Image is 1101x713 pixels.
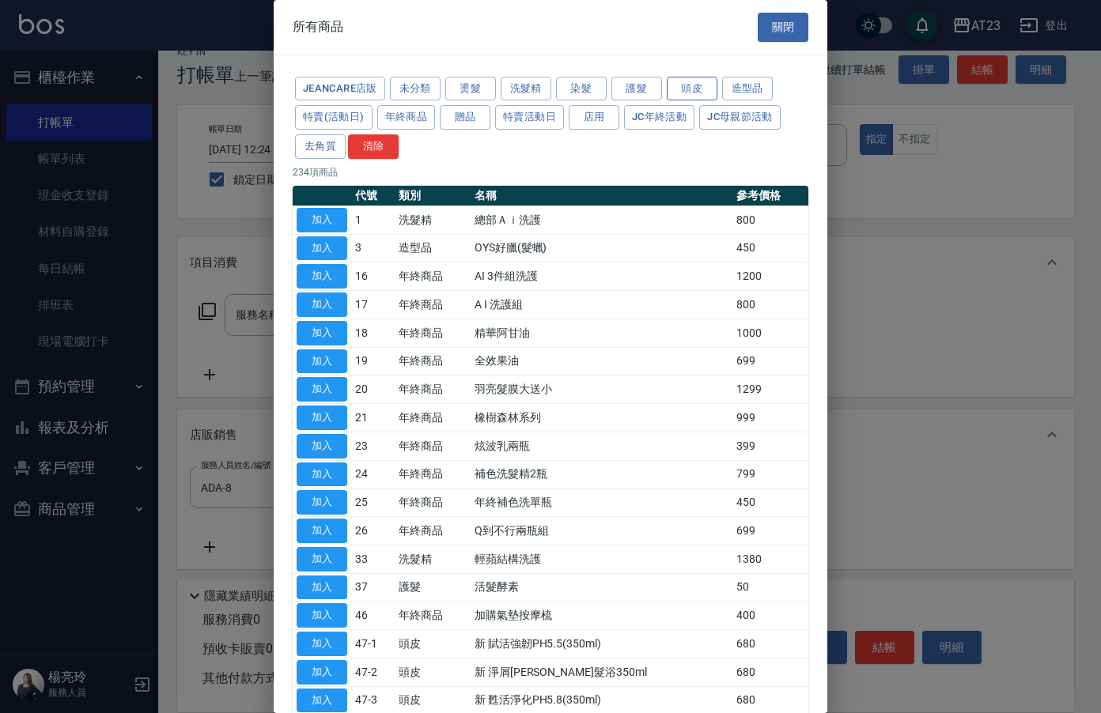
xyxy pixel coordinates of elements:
td: OYS好臘(髮蠟) [471,234,732,262]
button: 加入 [297,434,347,458]
button: 造型品 [722,77,773,101]
td: 800 [732,206,808,234]
th: 參考價格 [732,186,808,206]
td: 450 [732,489,808,517]
td: 年終商品 [395,404,471,432]
button: 加入 [297,208,347,232]
td: 年終商品 [395,460,471,489]
td: AI 3件組洗護 [471,262,732,291]
td: 頭皮 [395,630,471,658]
th: 類別 [395,186,471,206]
button: 年終商品 [377,105,436,130]
td: 999 [732,404,808,432]
td: 47-2 [351,658,395,686]
td: 450 [732,234,808,262]
td: 總部Ａｉ洗護 [471,206,732,234]
td: 年終商品 [395,432,471,460]
td: 羽亮髮膜大送小 [471,375,732,404]
td: Q到不行兩瓶組 [471,517,732,545]
td: A I 洗護組 [471,291,732,319]
td: 399 [732,432,808,460]
td: 699 [732,517,808,545]
button: 加入 [297,406,347,430]
button: JC母親節活動 [699,105,781,130]
td: 400 [732,602,808,630]
td: 造型品 [395,234,471,262]
td: 炫波乳兩瓶 [471,432,732,460]
td: 799 [732,460,808,489]
td: 活髮酵素 [471,573,732,602]
button: 特賣活動日 [495,105,564,130]
button: 洗髮精 [501,77,551,101]
button: 店用 [569,105,619,130]
td: 頭皮 [395,658,471,686]
button: 加入 [297,632,347,656]
td: 年終商品 [395,291,471,319]
th: 代號 [351,186,395,206]
td: 47-1 [351,630,395,658]
td: 1000 [732,319,808,347]
td: 橡樹森林系列 [471,404,732,432]
button: 未分類 [390,77,441,101]
td: 18 [351,319,395,347]
td: 20 [351,375,395,404]
td: 800 [732,291,808,319]
button: 關閉 [758,13,808,42]
button: 贈品 [440,105,490,130]
button: JeanCare店販 [295,77,385,101]
td: 洗髮精 [395,545,471,573]
button: 加入 [297,519,347,543]
td: 46 [351,602,395,630]
td: 全效果油 [471,347,732,375]
td: 年終補色洗單瓶 [471,489,732,517]
button: 加入 [297,490,347,515]
td: 年終商品 [395,517,471,545]
td: 26 [351,517,395,545]
td: 洗髮精 [395,206,471,234]
button: 加入 [297,349,347,374]
button: 加入 [297,264,347,289]
td: 33 [351,545,395,573]
td: 3 [351,234,395,262]
td: 護髮 [395,573,471,602]
td: 新 淨屑[PERSON_NAME]髮浴350ml [471,658,732,686]
button: 護髮 [611,77,662,101]
td: 23 [351,432,395,460]
td: 25 [351,489,395,517]
td: 精華阿甘油 [471,319,732,347]
td: 24 [351,460,395,489]
td: 補色洗髮精2瓶 [471,460,732,489]
td: 37 [351,573,395,602]
button: 加入 [297,603,347,628]
button: 加入 [297,292,347,317]
td: 50 [732,573,808,602]
td: 680 [732,630,808,658]
button: 加入 [297,462,347,487]
td: 加購氣墊按摩梳 [471,602,732,630]
td: 年終商品 [395,489,471,517]
td: 680 [732,658,808,686]
td: 新 賦活強韌PH5.5(350ml) [471,630,732,658]
button: JC年終活動 [624,105,694,130]
td: 21 [351,404,395,432]
button: 清除 [348,134,399,159]
td: 1 [351,206,395,234]
td: 1200 [732,262,808,291]
td: 年終商品 [395,347,471,375]
td: 1380 [732,545,808,573]
td: 年終商品 [395,375,471,404]
td: 年終商品 [395,319,471,347]
button: 特賣(活動日) [295,105,373,130]
button: 加入 [297,575,347,600]
td: 輕蘋結構洗護 [471,545,732,573]
button: 頭皮 [667,77,717,101]
td: 19 [351,347,395,375]
button: 加入 [297,321,347,345]
span: 所有商品 [293,19,343,35]
button: 染髮 [556,77,607,101]
td: 1299 [732,375,808,404]
p: 234 項商品 [293,165,808,179]
td: 16 [351,262,395,291]
td: 年終商品 [395,262,471,291]
td: 17 [351,291,395,319]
